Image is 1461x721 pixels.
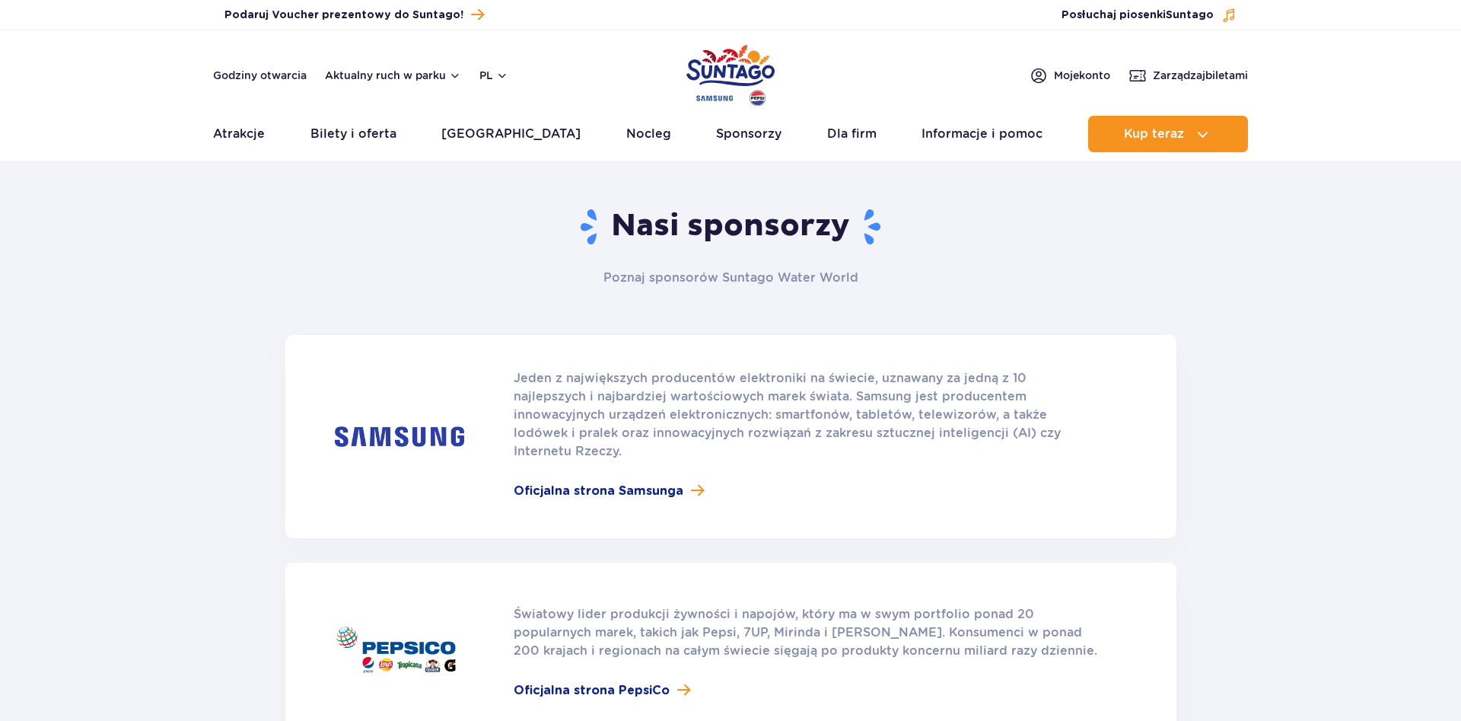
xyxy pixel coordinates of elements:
a: Zarządzajbiletami [1128,66,1248,85]
button: Kup teraz [1088,116,1248,152]
a: Sponsorzy [716,116,781,152]
p: Światowy lider produkcji żywności i napojów, który ma w swym portfolio ponad 20 popularnych marek... [514,605,1100,660]
a: Oficjalna strona PepsiCo [514,681,1100,700]
button: Posłuchaj piosenkiSuntago [1062,8,1237,23]
a: Oficjalna strona Samsunga [514,482,1100,500]
a: Informacje i pomoc [921,116,1042,152]
img: Samsung [335,426,464,447]
span: Posłuchaj piosenki [1062,8,1214,23]
a: Park of Poland [686,38,775,108]
span: Kup teraz [1124,127,1184,141]
a: Bilety i oferta [310,116,396,152]
button: Aktualny ruch w parku [325,69,461,81]
h1: Nasi sponsorzy [285,207,1176,247]
a: Nocleg [626,116,671,152]
p: Jeden z największych producentów elektroniki na świecie, uznawany za jedną z 10 najlepszych i naj... [514,369,1100,461]
a: Godziny otwarcia [213,68,307,83]
span: Zarządzaj biletami [1153,68,1248,83]
a: Mojekonto [1030,66,1110,85]
a: Dla firm [827,116,877,152]
span: Moje konto [1054,68,1110,83]
a: Atrakcje [213,116,265,152]
span: Suntago [1166,10,1214,21]
span: Podaruj Voucher prezentowy do Suntago! [224,8,463,23]
button: pl [479,68,508,83]
img: Pepsico [335,625,464,683]
span: Oficjalna strona PepsiCo [514,681,670,700]
a: [GEOGRAPHIC_DATA] [441,116,581,152]
span: Oficjalna strona Samsunga [514,482,683,500]
a: Podaruj Voucher prezentowy do Suntago! [224,5,484,25]
h2: Poznaj sponsorów Suntago Water World [514,270,947,286]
